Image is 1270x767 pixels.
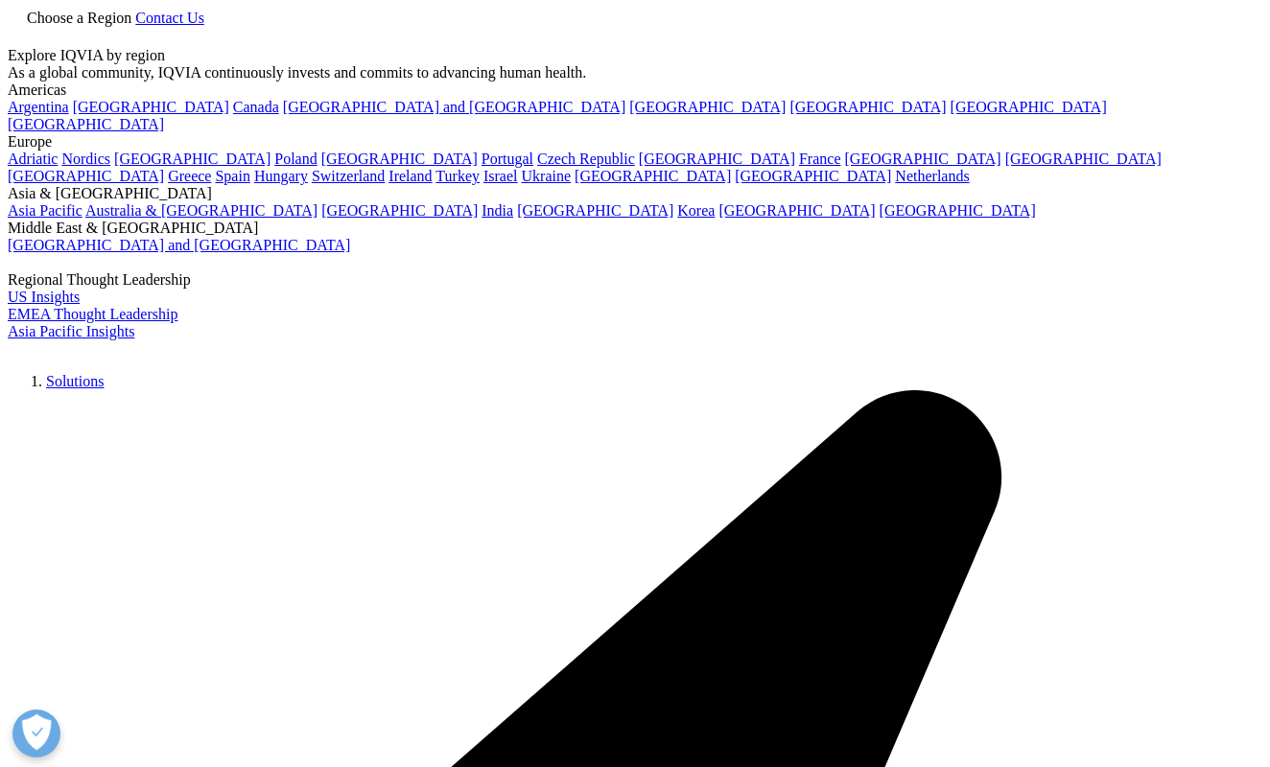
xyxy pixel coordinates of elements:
a: Argentina [8,99,69,115]
button: Open Preferences [12,709,60,757]
div: Explore IQVIA by region [8,47,1262,64]
div: Middle East & [GEOGRAPHIC_DATA] [8,220,1262,237]
div: Asia & [GEOGRAPHIC_DATA] [8,185,1262,202]
div: Americas [8,81,1262,99]
a: Ireland [388,168,432,184]
a: [GEOGRAPHIC_DATA] [321,151,478,167]
a: [GEOGRAPHIC_DATA] [1005,151,1162,167]
a: Turkey [435,168,480,184]
a: [GEOGRAPHIC_DATA] [8,168,164,184]
a: Netherlands [895,168,969,184]
a: US Insights [8,289,80,305]
a: [GEOGRAPHIC_DATA] [789,99,946,115]
a: Greece [168,168,211,184]
a: Asia Pacific [8,202,82,219]
a: Adriatic [8,151,58,167]
a: EMEA Thought Leadership [8,306,177,322]
div: Regional Thought Leadership [8,271,1262,289]
a: Contact Us [135,10,204,26]
a: [GEOGRAPHIC_DATA] [629,99,786,115]
a: Poland [274,151,317,167]
a: [GEOGRAPHIC_DATA] and [GEOGRAPHIC_DATA] [8,237,350,253]
a: Canada [233,99,279,115]
a: [GEOGRAPHIC_DATA] [114,151,270,167]
a: Solutions [46,373,104,389]
a: [GEOGRAPHIC_DATA] [735,168,891,184]
a: [GEOGRAPHIC_DATA] [321,202,478,219]
a: Portugal [482,151,533,167]
a: [GEOGRAPHIC_DATA] [845,151,1001,167]
a: Nordics [61,151,110,167]
a: Switzerland [312,168,385,184]
a: Israel [483,168,518,184]
a: [GEOGRAPHIC_DATA] [880,202,1036,219]
a: Hungary [254,168,308,184]
a: Asia Pacific Insights [8,323,134,339]
a: Korea [677,202,715,219]
a: [GEOGRAPHIC_DATA] [8,116,164,132]
a: [GEOGRAPHIC_DATA] and [GEOGRAPHIC_DATA] [283,99,625,115]
span: Choose a Region [27,10,131,26]
a: Spain [215,168,249,184]
a: Australia & [GEOGRAPHIC_DATA] [85,202,317,219]
a: [GEOGRAPHIC_DATA] [951,99,1107,115]
a: France [799,151,841,167]
a: Ukraine [522,168,572,184]
a: [GEOGRAPHIC_DATA] [639,151,795,167]
div: As a global community, IQVIA continuously invests and commits to advancing human health. [8,64,1262,81]
a: [GEOGRAPHIC_DATA] [517,202,673,219]
a: [GEOGRAPHIC_DATA] [575,168,731,184]
div: Europe [8,133,1262,151]
a: [GEOGRAPHIC_DATA] [718,202,875,219]
a: Czech Republic [537,151,635,167]
a: [GEOGRAPHIC_DATA] [73,99,229,115]
a: India [482,202,513,219]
